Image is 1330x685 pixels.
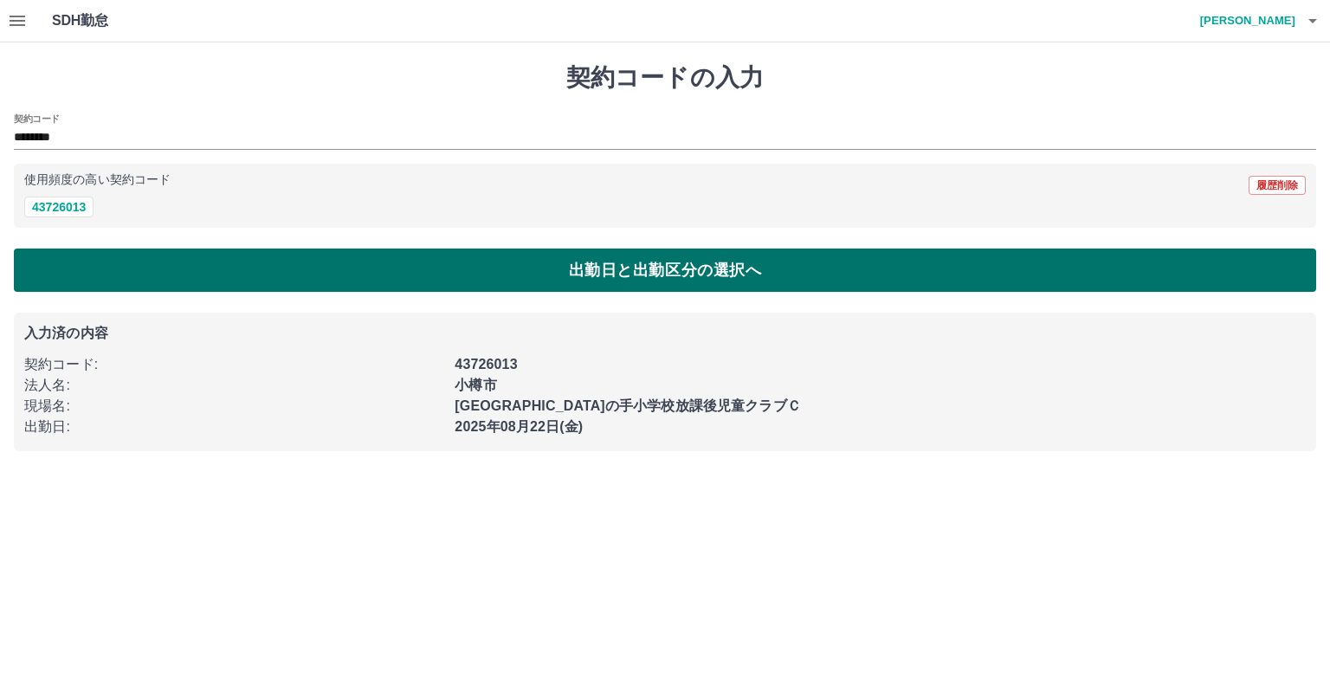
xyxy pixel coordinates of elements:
button: 43726013 [24,197,94,217]
p: 法人名 : [24,375,444,396]
p: 入力済の内容 [24,326,1306,340]
p: 使用頻度の高い契約コード [24,174,171,186]
p: 契約コード : [24,354,444,375]
button: 出勤日と出勤区分の選択へ [14,249,1316,292]
b: 2025年08月22日(金) [455,419,583,434]
h2: 契約コード [14,112,60,126]
b: [GEOGRAPHIC_DATA]の手小学校放課後児童クラブＣ [455,398,801,413]
b: 43726013 [455,357,517,372]
p: 出勤日 : [24,417,444,437]
button: 履歴削除 [1249,176,1306,195]
h1: 契約コードの入力 [14,63,1316,93]
p: 現場名 : [24,396,444,417]
b: 小樽市 [455,378,496,392]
